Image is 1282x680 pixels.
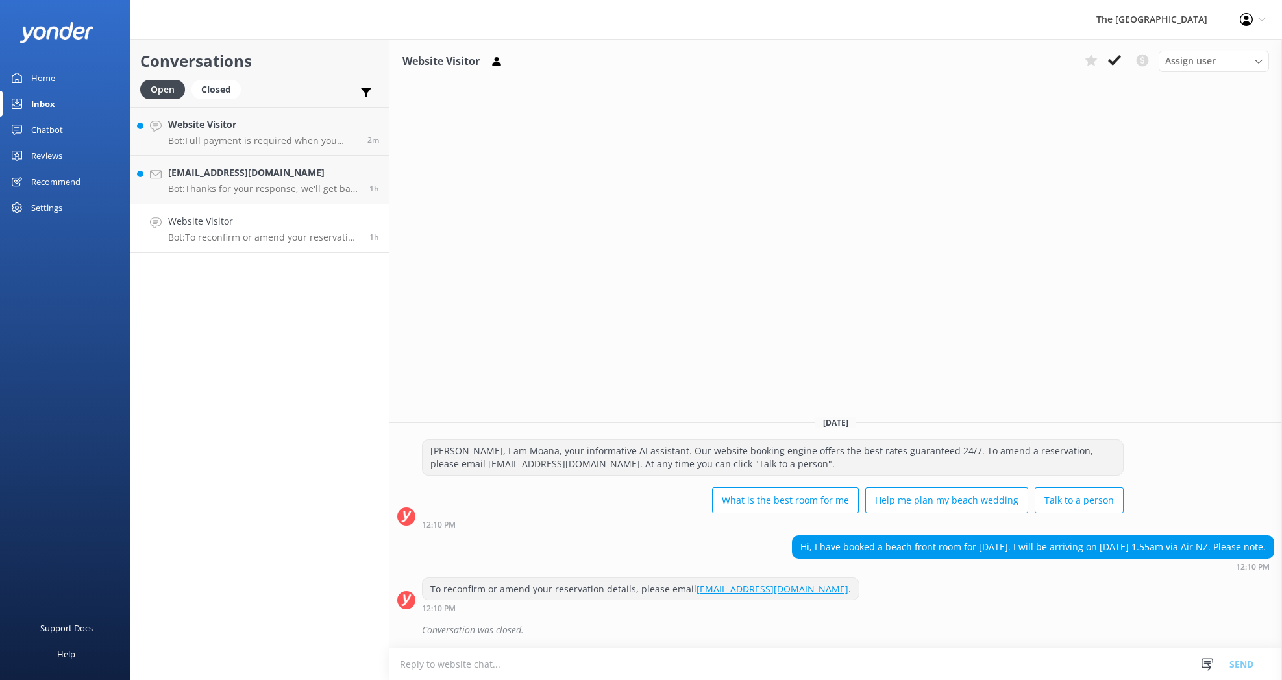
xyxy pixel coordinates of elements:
div: Assign User [1159,51,1269,71]
div: Support Docs [40,615,93,641]
p: Bot: Full payment is required when you make your booking. There is no pay later option available. [168,135,358,147]
div: Settings [31,195,62,221]
strong: 12:10 PM [422,605,456,613]
div: Oct 05 2025 02:10pm (UTC -10:00) Pacific/Honolulu [422,520,1124,529]
h4: Website Visitor [168,117,358,132]
button: Help me plan my beach wedding [865,487,1028,513]
p: Bot: To reconfirm or amend your reservation details, please email [EMAIL_ADDRESS][DOMAIN_NAME]. [168,232,360,243]
a: [EMAIL_ADDRESS][DOMAIN_NAME] [696,583,848,595]
div: Closed [191,80,241,99]
img: yonder-white-logo.png [19,22,94,43]
div: [PERSON_NAME], I am Moana, your informative AI assistant. Our website booking engine offers the b... [423,440,1123,474]
span: [DATE] [815,417,856,428]
div: Open [140,80,185,99]
a: Open [140,82,191,96]
span: Oct 05 2025 02:10pm (UTC -10:00) Pacific/Honolulu [369,232,379,243]
h4: [EMAIL_ADDRESS][DOMAIN_NAME] [168,165,360,180]
div: 2025-10-06T01:15:44.917 [397,619,1274,641]
div: Oct 05 2025 02:10pm (UTC -10:00) Pacific/Honolulu [792,562,1274,571]
a: [EMAIL_ADDRESS][DOMAIN_NAME]Bot:Thanks for your response, we'll get back to you as soon as we can... [130,156,389,204]
div: Conversation was closed. [422,619,1274,641]
div: Reviews [31,143,62,169]
h4: Website Visitor [168,214,360,228]
h3: Website Visitor [402,53,480,70]
button: What is the best room for me [712,487,859,513]
span: Oct 05 2025 02:14pm (UTC -10:00) Pacific/Honolulu [369,183,379,194]
span: Oct 05 2025 03:15pm (UTC -10:00) Pacific/Honolulu [367,134,379,145]
div: To reconfirm or amend your reservation details, please email . [423,578,859,600]
p: Bot: Thanks for your response, we'll get back to you as soon as we can during opening hours. [168,183,360,195]
div: Recommend [31,169,80,195]
div: Chatbot [31,117,63,143]
div: Hi, I have booked a beach front room for [DATE]. I will be arriving on [DATE] 1.55am via Air NZ. ... [793,536,1274,558]
div: Oct 05 2025 02:10pm (UTC -10:00) Pacific/Honolulu [422,603,859,613]
button: Talk to a person [1035,487,1124,513]
a: Website VisitorBot:Full payment is required when you make your booking. There is no pay later opt... [130,107,389,156]
div: Home [31,65,55,91]
strong: 12:10 PM [422,521,456,529]
div: Help [57,641,75,667]
a: Closed [191,82,247,96]
a: Website VisitorBot:To reconfirm or amend your reservation details, please email [EMAIL_ADDRESS][D... [130,204,389,253]
div: Inbox [31,91,55,117]
span: Assign user [1165,54,1216,68]
strong: 12:10 PM [1236,563,1270,571]
h2: Conversations [140,49,379,73]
